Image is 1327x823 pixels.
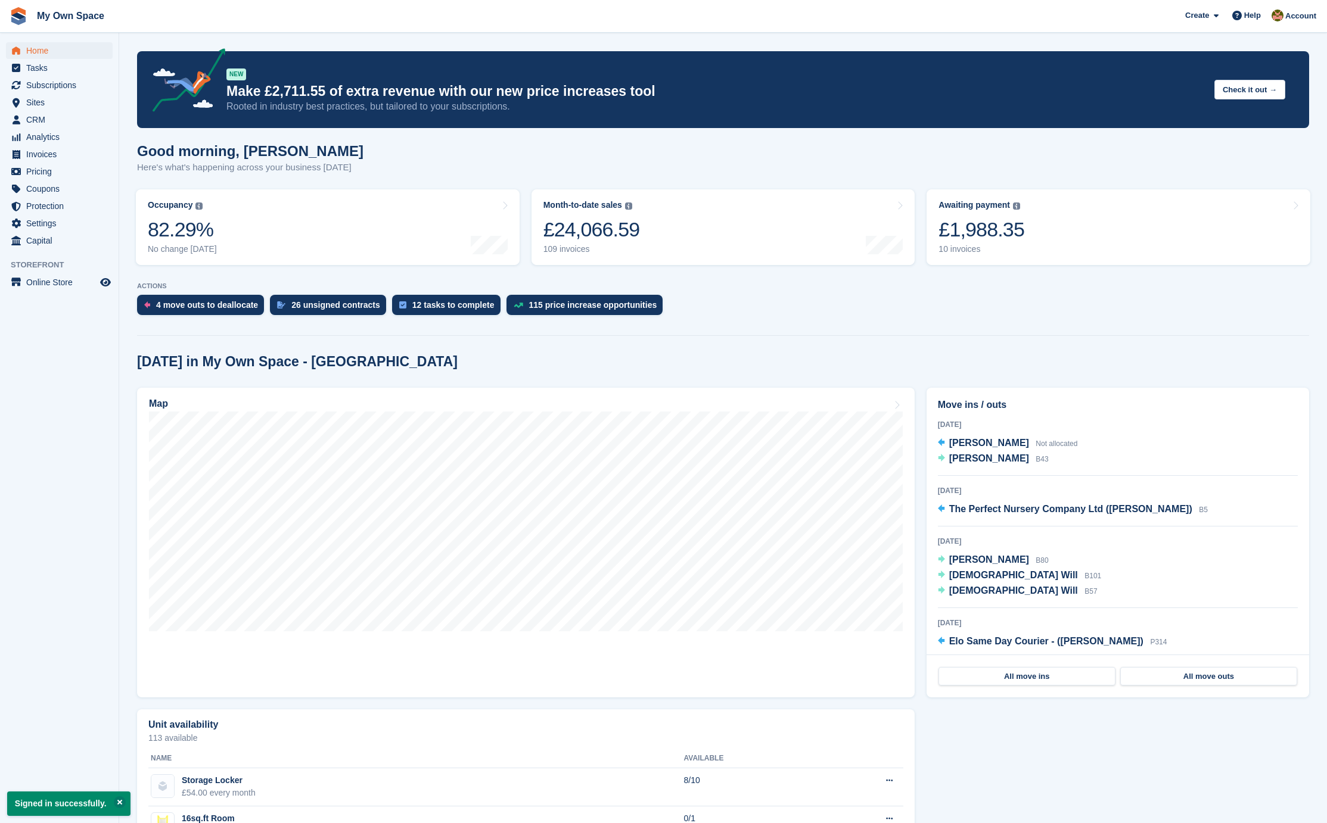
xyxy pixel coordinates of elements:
span: CRM [26,111,98,128]
span: Help [1244,10,1261,21]
h2: Unit availability [148,719,218,730]
div: NEW [226,68,246,80]
a: Awaiting payment £1,988.35 10 invoices [927,189,1310,265]
span: Account [1285,10,1316,22]
p: Here's what's happening across your business [DATE] [137,161,363,174]
img: task-75834270c22a3079a89374b754ae025e5fb1db73e45f91037f5363f120a921f8.svg [399,301,406,308]
span: B5 [1199,506,1208,514]
span: B57 [1084,587,1097,596]
span: [PERSON_NAME] [949,453,1029,463]
div: Storage Locker [182,774,256,787]
div: 26 unsigned contracts [291,300,380,310]
a: 26 unsigned contracts [270,295,392,321]
span: Online Store [26,274,98,291]
a: [PERSON_NAME] Not allocated [938,436,1078,451]
span: Sites [26,94,98,111]
a: [DEMOGRAPHIC_DATA] Will B101 [938,568,1102,584]
a: menu [6,146,113,163]
div: 10 invoices [938,244,1024,254]
span: Pricing [26,163,98,180]
span: P314 [1150,638,1167,646]
a: All move ins [938,667,1115,686]
a: menu [6,163,113,180]
div: [DATE] [938,419,1298,430]
span: [DEMOGRAPHIC_DATA] Will [949,570,1078,580]
p: Make £2,711.55 of extra revenue with our new price increases tool [226,83,1205,100]
a: 12 tasks to complete [392,295,506,321]
a: Elo Same Day Courier - ([PERSON_NAME]) P314 [938,634,1167,650]
span: Home [26,42,98,59]
a: Occupancy 82.29% No change [DATE] [136,189,520,265]
img: contract_signature_icon-13c848040528278c33f63329250d36e43548de30e8caae1d1a13099fd9432cc5.svg [277,301,285,308]
span: Elo Same Day Courier - ([PERSON_NAME]) [949,636,1143,646]
a: Month-to-date sales £24,066.59 109 invoices [532,189,915,265]
img: icon-info-grey-7440780725fd019a000dd9b08b2336e03edf1995a4989e88bcd33f0948082b44.svg [625,202,632,210]
div: 82.29% [148,217,217,242]
a: My Own Space [32,6,109,26]
td: 8/10 [684,768,819,806]
p: 113 available [148,734,903,742]
a: menu [6,77,113,93]
div: £54.00 every month [182,787,256,799]
a: Preview store [98,275,113,289]
span: Settings [26,215,98,232]
a: 115 price increase opportunities [506,295,669,321]
div: 115 price increase opportunities [529,300,657,310]
a: menu [6,180,113,197]
a: Map [137,388,915,697]
span: Analytics [26,129,98,145]
p: Rooted in industry best practices, but tailored to your subscriptions. [226,100,1205,113]
span: Invoices [26,146,98,163]
span: Tasks [26,60,98,76]
div: 12 tasks to complete [412,300,495,310]
div: 4 move outs to deallocate [156,300,258,310]
a: 4 move outs to deallocate [137,295,270,321]
div: 109 invoices [543,244,640,254]
th: Name [148,749,684,768]
span: The Perfect Nursery Company Ltd ([PERSON_NAME]) [949,504,1192,514]
div: Occupancy [148,200,192,210]
a: menu [6,42,113,59]
a: menu [6,198,113,214]
h2: Move ins / outs [938,398,1298,412]
a: menu [6,129,113,145]
a: menu [6,232,113,249]
a: [DEMOGRAPHIC_DATA] Will B57 [938,584,1098,599]
a: menu [6,215,113,232]
span: Coupons [26,180,98,197]
p: Signed in successfully. [7,791,130,816]
span: B43 [1036,455,1048,463]
a: All move outs [1120,667,1297,686]
span: [DEMOGRAPHIC_DATA] Will [949,585,1078,596]
a: menu [6,111,113,128]
img: blank-unit-type-icon-ffbac7b88ba66c5e286b0e438baccc4b9c83835d4c34f86887a83fc20ec27e7b.svg [151,775,174,797]
span: [PERSON_NAME] [949,554,1029,565]
img: Keely Collin [1272,10,1284,21]
div: No change [DATE] [148,244,217,254]
div: £1,988.35 [938,217,1024,242]
div: [DATE] [938,618,1298,628]
img: icon-info-grey-7440780725fd019a000dd9b08b2336e03edf1995a4989e88bcd33f0948082b44.svg [1013,202,1020,210]
span: Capital [26,232,98,249]
h1: Good morning, [PERSON_NAME] [137,143,363,159]
span: B80 [1036,556,1048,565]
img: move_outs_to_deallocate_icon-f764333ba52eb49d3ac5e1228854f67142a1ed5810a6f6cc68b1a99e826820c5.svg [144,301,150,308]
span: Storefront [11,259,119,271]
img: price-adjustments-announcement-icon-8257ccfd72463d97f412b2fc003d46551f7dbcb40ab6d574587a9cd5c0d94... [142,48,226,116]
span: [PERSON_NAME] [949,438,1029,448]
img: icon-info-grey-7440780725fd019a000dd9b08b2336e03edf1995a4989e88bcd33f0948082b44.svg [195,202,203,210]
a: menu [6,60,113,76]
button: Check it out → [1214,80,1285,99]
div: [DATE] [938,485,1298,496]
div: £24,066.59 [543,217,640,242]
a: [PERSON_NAME] B80 [938,553,1049,568]
span: Subscriptions [26,77,98,93]
div: Month-to-date sales [543,200,622,210]
a: [PERSON_NAME] B43 [938,451,1049,467]
img: price_increase_opportunities-93ffe204e8149a01c8c9dc8f82e8f89637d9d84a8eef4429ea346261dce0b2c0.svg [514,303,523,308]
span: Protection [26,198,98,214]
h2: Map [149,398,168,409]
span: B101 [1084,572,1101,580]
div: [DATE] [938,536,1298,547]
div: Awaiting payment [938,200,1010,210]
